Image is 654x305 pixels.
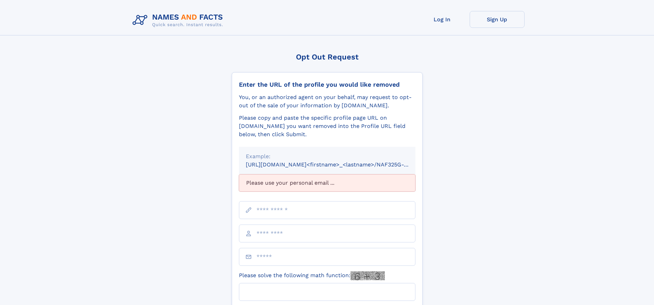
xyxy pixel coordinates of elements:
div: Please copy and paste the specific profile page URL on [DOMAIN_NAME] you want removed into the Pr... [239,114,415,139]
div: Please use your personal email ... [239,174,415,192]
div: You, or an authorized agent on your behalf, may request to opt-out of the sale of your informatio... [239,93,415,110]
label: Please solve the following math function: [239,271,385,280]
img: Logo Names and Facts [130,11,229,30]
a: Sign Up [470,11,525,28]
small: [URL][DOMAIN_NAME]<firstname>_<lastname>/NAF325G-xxxxxxxx [246,161,428,168]
a: Log In [415,11,470,28]
div: Enter the URL of the profile you would like removed [239,81,415,88]
div: Example: [246,152,409,161]
div: Opt Out Request [232,53,423,61]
